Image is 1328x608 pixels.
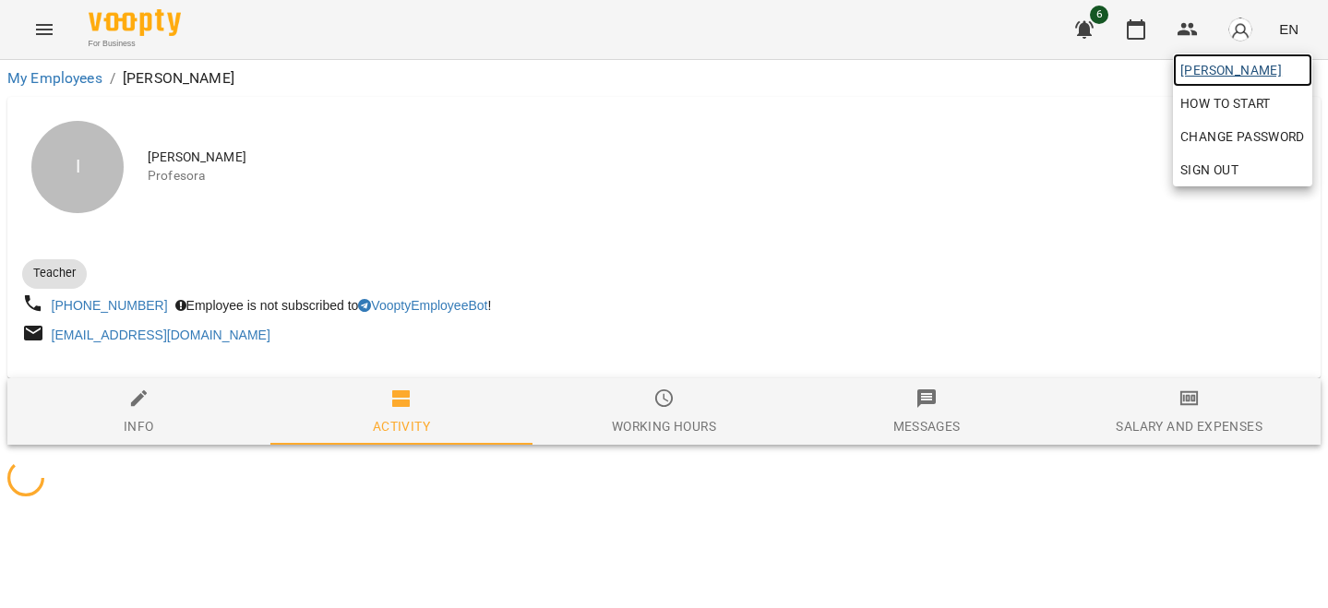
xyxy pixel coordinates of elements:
[1173,153,1312,186] button: Sign Out
[1173,120,1312,153] a: Change Password
[1180,125,1305,148] span: Change Password
[1180,159,1238,181] span: Sign Out
[1173,54,1312,87] a: [PERSON_NAME]
[1180,92,1271,114] span: How to start
[1173,87,1278,120] a: How to start
[1180,59,1305,81] span: [PERSON_NAME]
